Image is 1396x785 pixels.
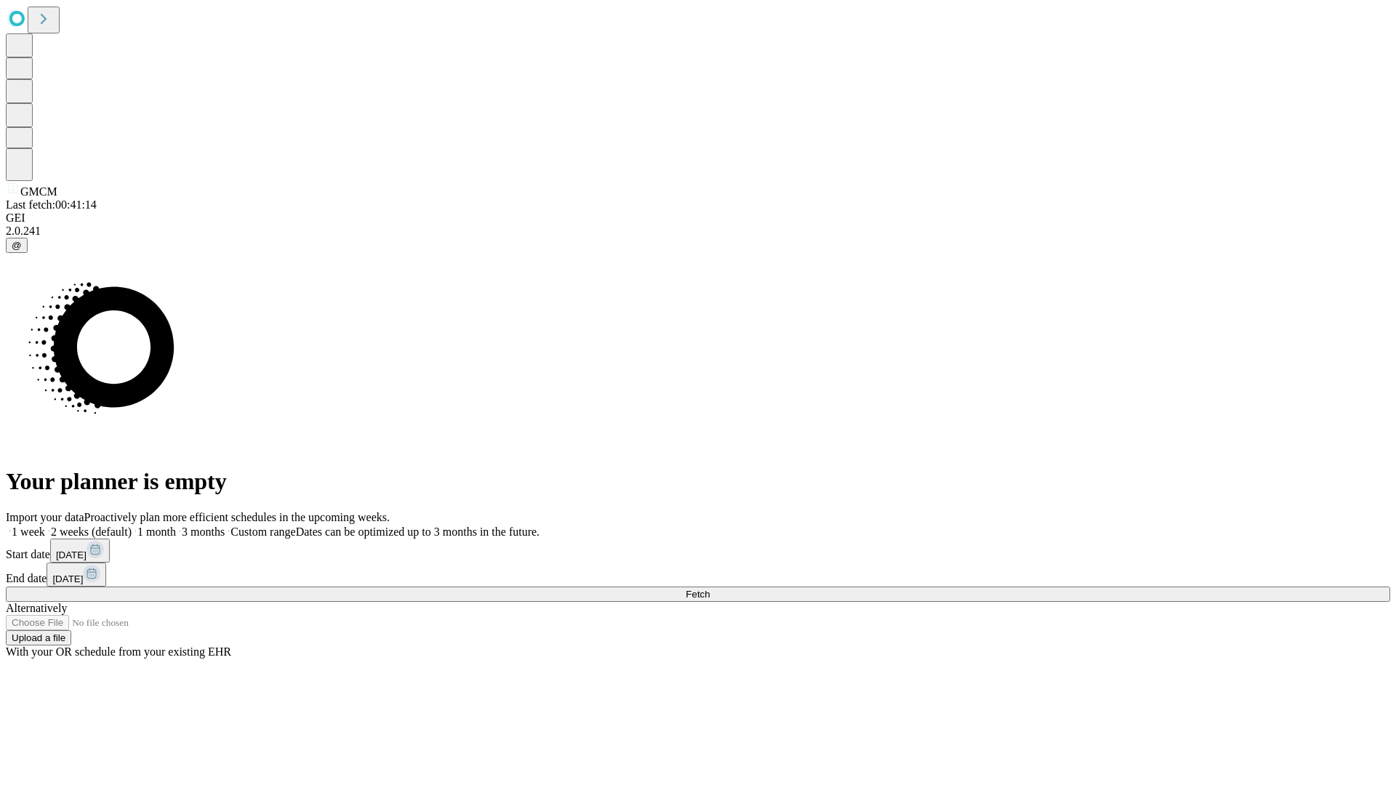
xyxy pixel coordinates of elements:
[51,526,132,538] span: 2 weeks (default)
[6,468,1390,495] h1: Your planner is empty
[6,238,28,253] button: @
[12,526,45,538] span: 1 week
[6,630,71,645] button: Upload a file
[137,526,176,538] span: 1 month
[12,240,22,251] span: @
[296,526,539,538] span: Dates can be optimized up to 3 months in the future.
[6,602,67,614] span: Alternatively
[6,198,97,211] span: Last fetch: 00:41:14
[6,587,1390,602] button: Fetch
[686,589,710,600] span: Fetch
[6,645,231,658] span: With your OR schedule from your existing EHR
[6,539,1390,563] div: Start date
[6,212,1390,225] div: GEI
[182,526,225,538] span: 3 months
[230,526,295,538] span: Custom range
[6,225,1390,238] div: 2.0.241
[6,511,84,523] span: Import your data
[20,185,57,198] span: GMCM
[84,511,390,523] span: Proactively plan more efficient schedules in the upcoming weeks.
[50,539,110,563] button: [DATE]
[56,549,87,560] span: [DATE]
[52,573,83,584] span: [DATE]
[47,563,106,587] button: [DATE]
[6,563,1390,587] div: End date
